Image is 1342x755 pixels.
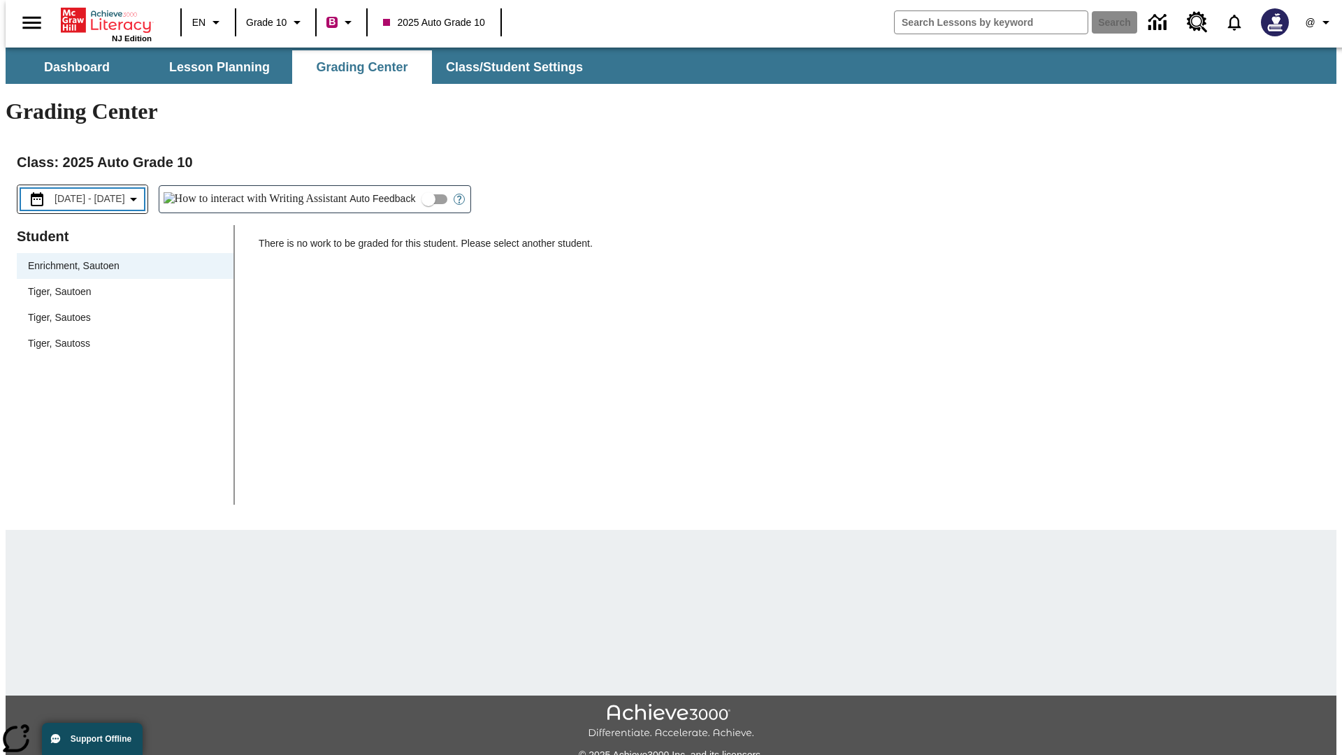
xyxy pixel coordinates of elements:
[1140,3,1178,42] a: Data Center
[6,50,596,84] div: SubNavbar
[7,50,147,84] button: Dashboard
[23,191,142,208] button: Select the date range menu item
[6,48,1336,84] div: SubNavbar
[292,50,432,84] button: Grading Center
[17,279,233,305] div: Tiger, Sautoen
[321,10,362,35] button: Boost Class color is violet red. Change class color
[42,723,143,755] button: Support Offline
[17,151,1325,173] h2: Class : 2025 Auto Grade 10
[1253,4,1297,41] button: Select a new avatar
[28,259,222,273] span: Enrichment, Sautoen
[28,285,222,299] span: Tiger, Sautoen
[246,15,287,30] span: Grade 10
[240,10,311,35] button: Grade: Grade 10, Select a grade
[1216,4,1253,41] a: Notifications
[259,236,1325,261] p: There is no work to be graded for this student. Please select another student.
[192,15,205,30] span: EN
[61,5,152,43] div: Home
[55,192,125,206] span: [DATE] - [DATE]
[17,253,233,279] div: Enrichment, Sautoen
[383,15,484,30] span: 2025 Auto Grade 10
[1261,8,1289,36] img: Avatar
[17,305,233,331] div: Tiger, Sautoes
[186,10,231,35] button: Language: EN, Select a language
[895,11,1088,34] input: search field
[28,336,222,351] span: Tiger, Sautoss
[435,50,594,84] button: Class/Student Settings
[11,2,52,43] button: Open side menu
[112,34,152,43] span: NJ Edition
[6,99,1336,124] h1: Grading Center
[349,192,415,206] span: Auto Feedback
[329,13,335,31] span: B
[28,310,222,325] span: Tiger, Sautoes
[150,50,289,84] button: Lesson Planning
[588,704,754,740] img: Achieve3000 Differentiate Accelerate Achieve
[17,331,233,357] div: Tiger, Sautoss
[61,6,152,34] a: Home
[1305,15,1315,30] span: @
[71,734,131,744] span: Support Offline
[164,192,347,206] img: How to interact with Writing Assistant
[1178,3,1216,41] a: Resource Center, Will open in new tab
[448,186,470,213] button: Open Help for Writing Assistant
[17,225,233,247] p: Student
[1297,10,1342,35] button: Profile/Settings
[125,191,142,208] svg: Collapse Date Range Filter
